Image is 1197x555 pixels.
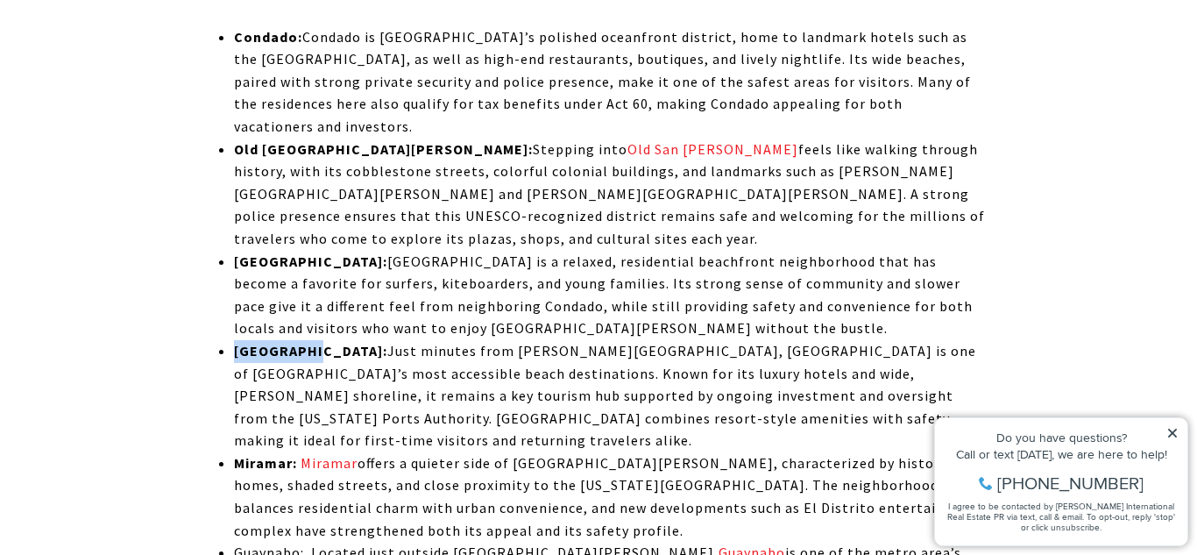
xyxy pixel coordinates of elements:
[72,82,218,100] span: [PHONE_NUMBER]
[18,39,253,52] div: Do you have questions?
[234,28,302,46] strong: Condado:
[234,454,297,472] strong: Miramar:
[234,253,387,270] strong: [GEOGRAPHIC_DATA]:
[234,139,985,251] p: Stepping into feels like walking through history, with its cobblestone streets, colorful colonial...
[22,108,250,141] span: I agree to be contacted by [PERSON_NAME] International Real Estate PR via text, call & email. To ...
[297,454,358,472] a: Miramar
[234,26,985,139] p: Condado is [GEOGRAPHIC_DATA]’s polished oceanfront district, home to landmark hotels such as the ...
[234,140,533,158] strong: Old [GEOGRAPHIC_DATA][PERSON_NAME]:
[18,56,253,68] div: Call or text [DATE], we are here to help!
[234,452,985,542] p: offers a quieter side of [GEOGRAPHIC_DATA][PERSON_NAME], characterized by historic homes, shaded ...
[234,251,985,340] p: [GEOGRAPHIC_DATA] is a relaxed, residential beachfront neighborhood that has become a favorite fo...
[234,342,387,359] strong: [GEOGRAPHIC_DATA]:
[234,340,985,452] p: Just minutes from [PERSON_NAME][GEOGRAPHIC_DATA], [GEOGRAPHIC_DATA] is one of [GEOGRAPHIC_DATA]’s...
[627,140,798,158] a: Old San [PERSON_NAME]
